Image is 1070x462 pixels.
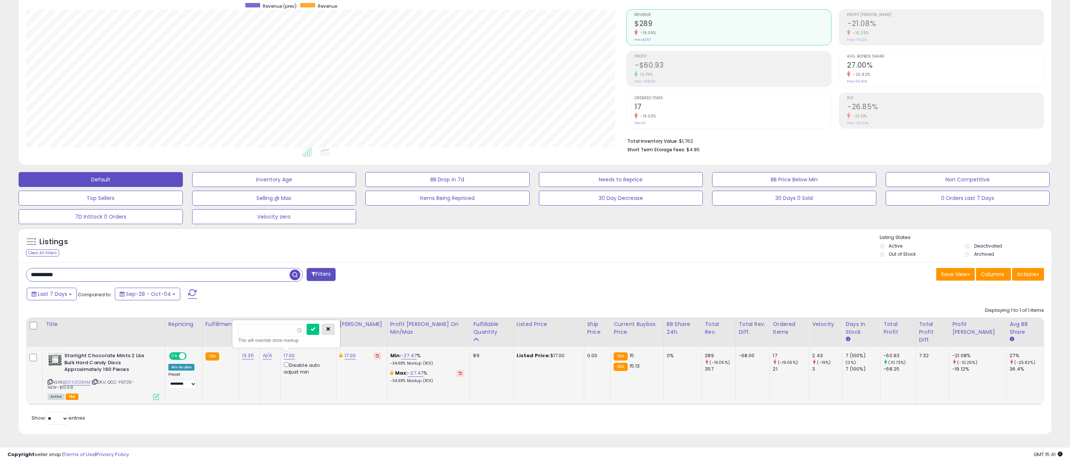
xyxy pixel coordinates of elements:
button: Non Competitive [886,172,1050,187]
h2: 17 [634,103,831,113]
div: Repricing [168,320,199,328]
b: Starlight Chocolate Mints 2 Lbs Bulk Hard Candy Discs Approximately 160 Pieces [64,352,155,375]
a: 13.35 [242,352,254,359]
button: Needs to Reprice [539,172,703,187]
button: BB Drop in 7d [365,172,530,187]
span: Last 7 Days [38,290,67,298]
div: -68.00 [739,352,764,359]
span: All listings currently available for purchase on Amazon [48,394,65,400]
b: Short Term Storage Fees: [627,146,685,153]
label: Out of Stock [889,251,916,257]
h5: Listings [39,237,68,247]
strong: Copyright [7,451,35,458]
div: 0.00 [587,352,605,359]
button: Sep-28 - Oct-04 [115,288,180,300]
small: (-25.82%) [1014,359,1035,365]
span: ON [170,353,179,359]
div: Total Rev. Diff. [739,320,767,336]
div: 0% [667,352,696,359]
p: -34.98% Markup (ROI) [390,378,465,384]
button: BB Price Below Min [712,172,876,187]
div: Disable auto adjust min [284,361,331,375]
small: -19.05% [638,113,656,119]
span: FBA [66,394,78,400]
span: Columns [981,271,1004,278]
span: Ordered Items [634,96,831,100]
div: % [390,352,465,366]
button: Save View [936,268,975,281]
div: 2.43 [812,352,842,359]
small: Avg BB Share. [1009,336,1014,343]
small: Days In Stock. [846,336,850,343]
div: 3 [812,366,842,372]
button: Velocity zero [192,209,356,224]
div: Ship Price [587,320,608,336]
button: 7D InStock 0 Orders [19,209,183,224]
img: 5120l5UwpaL._SL40_.jpg [48,352,62,366]
small: (-19.05%) [778,359,798,365]
h2: -$60.93 [634,61,831,71]
b: Listed Price: [517,352,550,359]
h2: -21.08% [847,19,1044,29]
button: Inventory Age [192,172,356,187]
small: (-19%) [817,359,831,365]
a: 17.00 [284,352,295,359]
span: 2025-10-12 15:41 GMT [1034,451,1063,458]
div: Title [46,320,162,328]
div: Clear All Filters [26,249,59,256]
div: 289 [705,352,735,359]
button: Items Being Repriced [365,191,530,206]
small: (0%) [846,359,856,365]
span: | SKU: QCC-FG725-NEW-$10.68 [48,379,134,390]
div: This will override store markup [238,337,334,344]
div: [PERSON_NAME] [339,320,384,328]
div: -19.12% [952,366,1006,372]
div: 36.4% [1009,366,1044,372]
div: ASIN: [48,352,159,399]
button: 0 Orders Last 7 Days [886,191,1050,206]
h2: -26.85% [847,103,1044,113]
div: Ordered Items [773,320,806,336]
div: -60.93 [883,352,915,359]
span: Sep-28 - Oct-04 [126,290,171,298]
label: Active [889,243,902,249]
button: Default [19,172,183,187]
span: Show: entries [32,414,85,421]
span: OFF [185,353,197,359]
a: Terms of Use [64,451,95,458]
button: Last 7 Days [27,288,77,300]
p: -34.98% Markup (ROI) [390,361,465,366]
small: (-10.25%) [957,359,977,365]
div: 21 [773,366,809,372]
div: Win BuyBox [168,364,195,371]
div: Avg BB Share [1009,320,1041,336]
div: 27% [1009,352,1044,359]
a: -27.47 [408,369,423,377]
small: -25.82% [850,72,870,77]
span: Profit [PERSON_NAME] [847,13,1044,17]
span: Profit [634,55,831,59]
span: 15.13 [630,362,640,369]
b: Total Inventory Value: [627,138,678,144]
div: 7 (100%) [846,352,880,359]
div: 7.32 [919,352,944,359]
button: Actions [1012,268,1044,281]
button: Columns [976,268,1011,281]
p: Listing States: [880,234,1051,241]
small: Prev: -19.12% [847,38,867,42]
a: N/A [263,352,272,359]
button: Top Sellers [19,191,183,206]
div: Displaying 1 to 1 of 1 items [985,307,1044,314]
label: Archived [974,251,994,257]
div: 89 [473,352,507,359]
button: Selling @ Max [192,191,356,206]
div: Current Buybox Price [614,320,660,336]
div: Total Profit Diff. [919,320,946,344]
div: Total Profit [883,320,912,336]
small: Prev: -$68.25 [634,79,655,84]
div: 17 [773,352,809,359]
button: 30 Days 0 Sold [712,191,876,206]
div: 357 [705,366,735,372]
small: FBA [614,352,627,361]
th: The percentage added to the cost of goods (COGS) that forms the calculator for Min & Max prices. [387,317,470,347]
